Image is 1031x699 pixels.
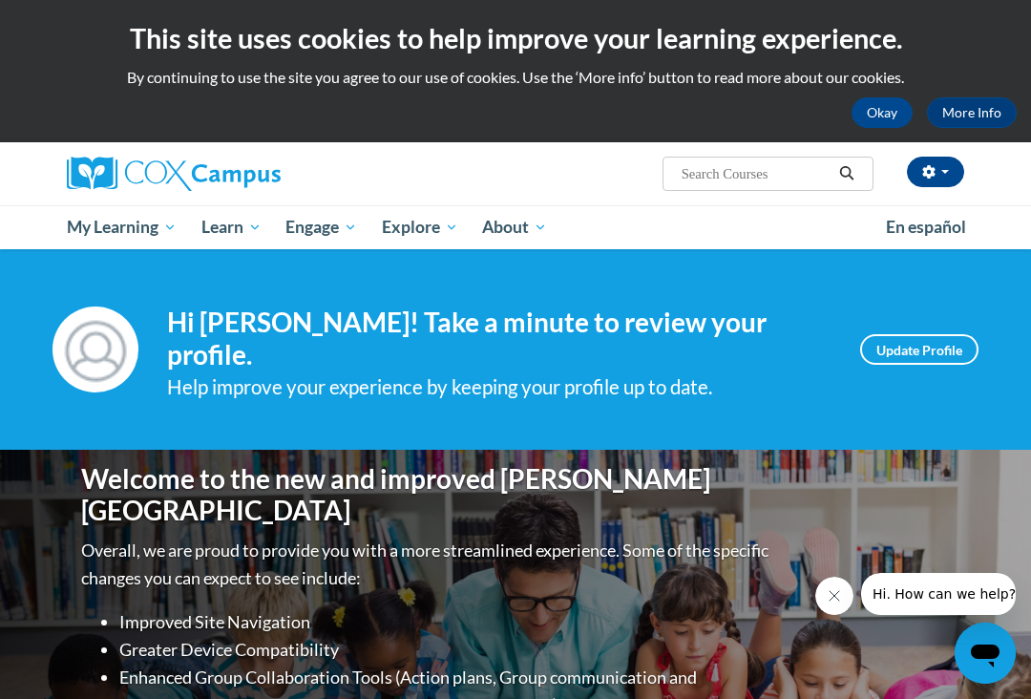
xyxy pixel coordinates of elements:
[680,162,832,185] input: Search Courses
[54,205,189,249] a: My Learning
[67,157,347,191] a: Cox Campus
[482,216,547,239] span: About
[14,67,1017,88] p: By continuing to use the site you agree to our use of cookies. Use the ‘More info’ button to read...
[14,19,1017,57] h2: This site uses cookies to help improve your learning experience.
[273,205,369,249] a: Engage
[81,463,773,527] h1: Welcome to the new and improved [PERSON_NAME][GEOGRAPHIC_DATA]
[369,205,471,249] a: Explore
[907,157,964,187] button: Account Settings
[81,537,773,592] p: Overall, we are proud to provide you with a more streamlined experience. Some of the specific cha...
[955,623,1016,684] iframe: Botón para iniciar la ventana de mensajería
[167,371,831,403] div: Help improve your experience by keeping your profile up to date.
[886,217,966,237] span: En español
[67,216,177,239] span: My Learning
[53,205,978,249] div: Main menu
[861,573,1016,615] iframe: Mensaje de la compañía
[167,307,831,371] h4: Hi [PERSON_NAME]! Take a minute to review your profile.
[860,334,978,365] a: Update Profile
[53,307,138,392] img: Profile Image
[852,97,913,128] button: Okay
[119,636,773,664] li: Greater Device Compatibility
[382,216,458,239] span: Explore
[285,216,357,239] span: Engage
[119,608,773,636] li: Improved Site Navigation
[201,216,262,239] span: Learn
[471,205,560,249] a: About
[927,97,1017,128] a: More Info
[832,162,861,185] button: Search
[67,157,281,191] img: Cox Campus
[815,577,853,615] iframe: Cerrar mensaje
[189,205,274,249] a: Learn
[873,207,978,247] a: En español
